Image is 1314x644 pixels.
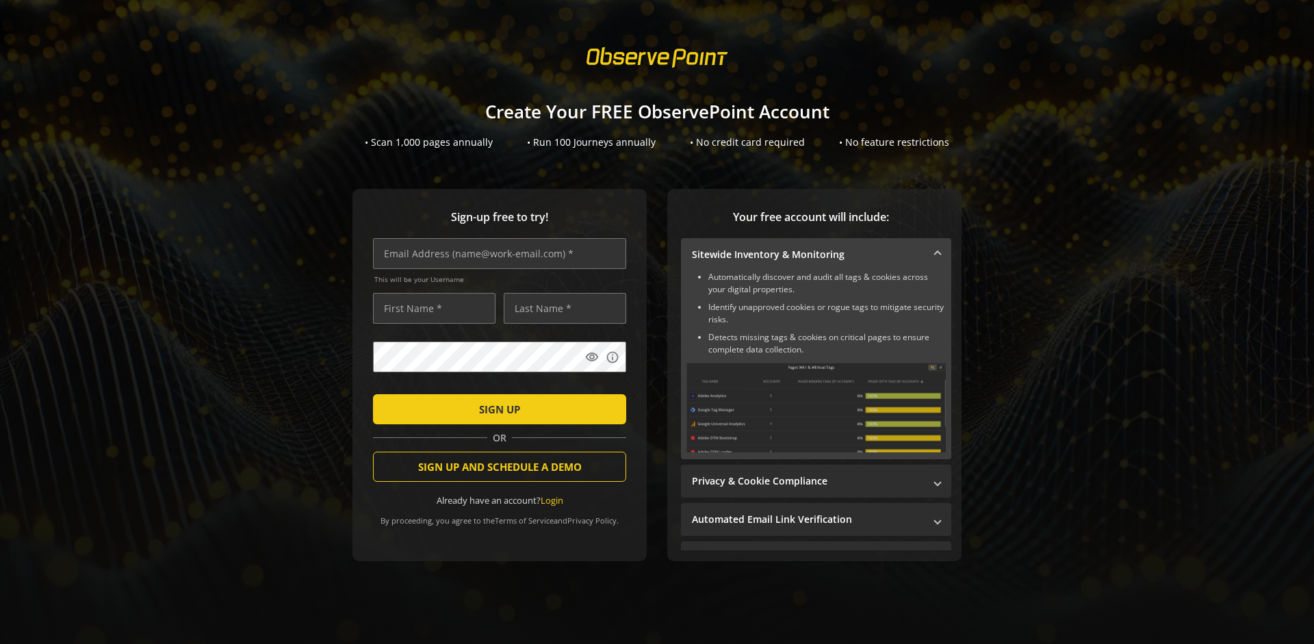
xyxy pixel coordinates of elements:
[373,293,495,324] input: First Name *
[373,238,626,269] input: Email Address (name@work-email.com) *
[495,515,554,526] a: Terms of Service
[708,331,946,356] li: Detects missing tags & cookies on critical pages to ensure complete data collection.
[708,271,946,296] li: Automatically discover and audit all tags & cookies across your digital properties.
[681,465,951,498] mat-expansion-panel-header: Privacy & Cookie Compliance
[373,494,626,507] div: Already have an account?
[567,515,617,526] a: Privacy Policy
[681,541,951,574] mat-expansion-panel-header: Performance Monitoring with Web Vitals
[374,274,626,284] span: This will be your Username
[681,271,951,459] div: Sitewide Inventory & Monitoring
[681,238,951,271] mat-expansion-panel-header: Sitewide Inventory & Monitoring
[418,454,582,479] span: SIGN UP AND SCHEDULE A DEMO
[541,494,563,506] a: Login
[606,350,619,364] mat-icon: info
[690,136,805,149] div: • No credit card required
[686,363,946,452] img: Sitewide Inventory & Monitoring
[527,136,656,149] div: • Run 100 Journeys annually
[373,209,626,225] span: Sign-up free to try!
[708,301,946,326] li: Identify unapproved cookies or rogue tags to mitigate security risks.
[365,136,493,149] div: • Scan 1,000 pages annually
[504,293,626,324] input: Last Name *
[487,431,512,445] span: OR
[373,506,626,526] div: By proceeding, you agree to the and .
[681,209,941,225] span: Your free account will include:
[479,397,520,422] span: SIGN UP
[373,452,626,482] button: SIGN UP AND SCHEDULE A DEMO
[692,248,924,261] mat-panel-title: Sitewide Inventory & Monitoring
[585,350,599,364] mat-icon: visibility
[839,136,949,149] div: • No feature restrictions
[692,513,924,526] mat-panel-title: Automated Email Link Verification
[681,503,951,536] mat-expansion-panel-header: Automated Email Link Verification
[692,474,924,488] mat-panel-title: Privacy & Cookie Compliance
[373,394,626,424] button: SIGN UP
